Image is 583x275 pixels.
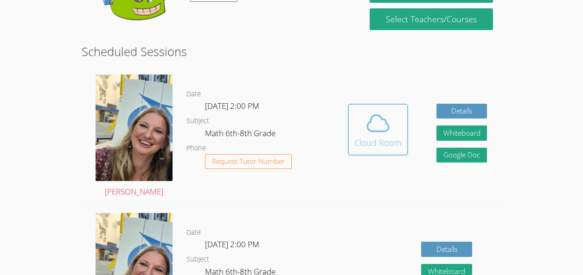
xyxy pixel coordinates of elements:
dt: Date [186,88,201,100]
a: Details [421,242,472,257]
dt: Phone [186,143,206,154]
button: Request Tutor Number [205,154,292,169]
button: Whiteboard [436,125,487,141]
dt: Subject [186,115,209,127]
a: Details [436,104,487,119]
div: Cloud Room [354,136,402,149]
span: Request Tutor Number [212,158,285,165]
a: Select Teachers/Courses [370,8,493,30]
a: [PERSON_NAME] [96,75,173,199]
dd: Math 6th-8th Grade [205,127,277,143]
dt: Date [186,227,201,238]
img: sarah.png [96,75,173,181]
span: [DATE] 2:00 PM [205,239,259,250]
h2: Scheduled Sessions [82,43,501,60]
dt: Subject [186,254,209,265]
a: Google Doc [436,148,487,163]
button: Cloud Room [348,104,408,156]
span: [DATE] 2:00 PM [205,100,259,111]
